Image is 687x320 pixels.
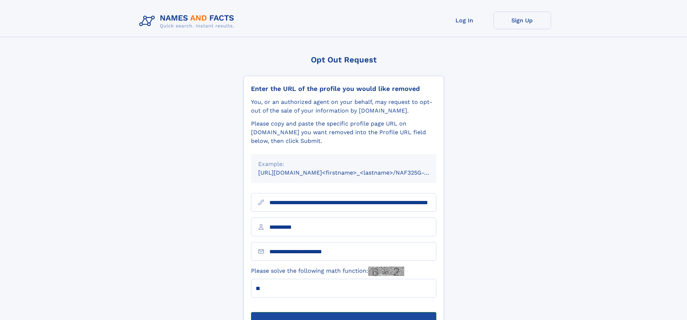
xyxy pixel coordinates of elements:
[243,55,444,64] div: Opt Out Request
[251,85,436,93] div: Enter the URL of the profile you would like removed
[136,12,240,31] img: Logo Names and Facts
[258,160,429,168] div: Example:
[493,12,551,29] a: Sign Up
[251,267,404,276] label: Please solve the following math function:
[251,98,436,115] div: You, or an authorized agent on your behalf, may request to opt-out of the sale of your informatio...
[251,119,436,145] div: Please copy and paste the specific profile page URL on [DOMAIN_NAME] you want removed into the Pr...
[436,12,493,29] a: Log In
[258,169,450,176] small: [URL][DOMAIN_NAME]<firstname>_<lastname>/NAF325G-xxxxxxxx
